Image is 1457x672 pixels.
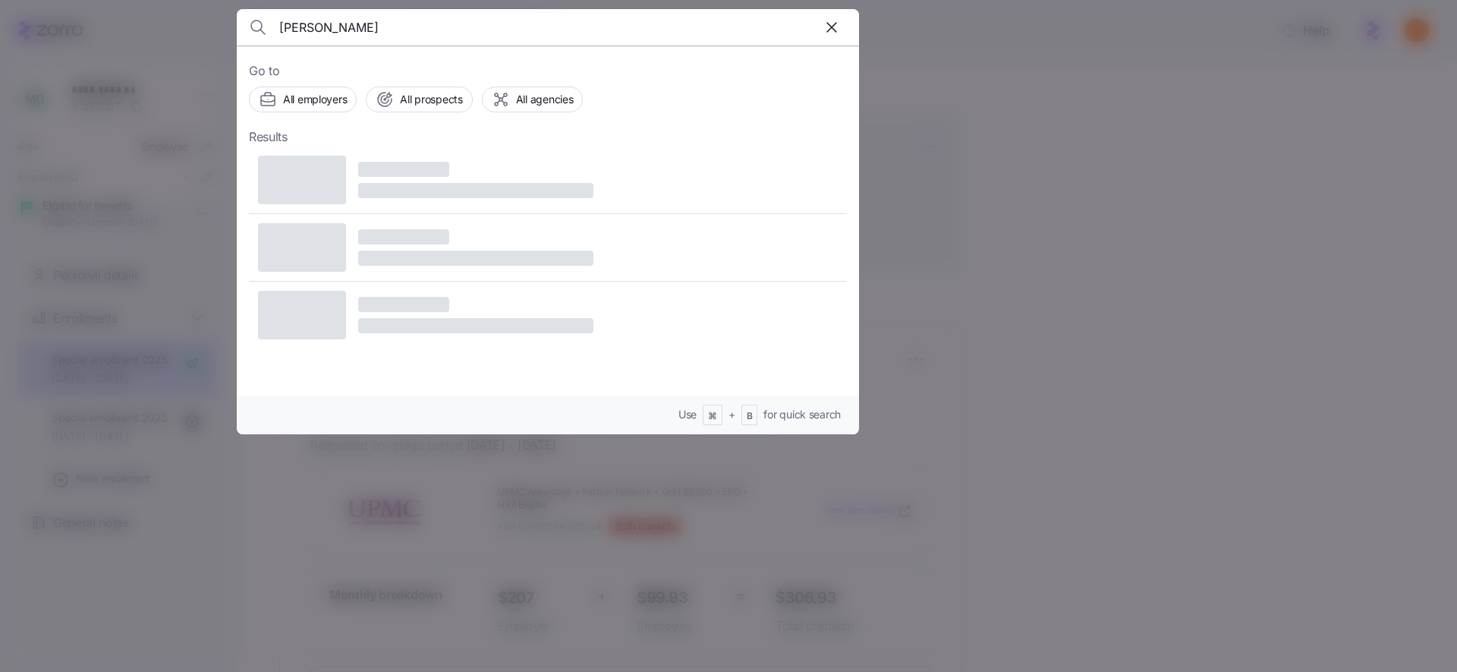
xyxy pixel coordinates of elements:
[249,128,288,147] span: Results
[249,62,847,80] span: Go to
[366,87,472,112] button: All prospects
[400,92,462,107] span: All prospects
[678,407,697,422] span: Use
[249,87,357,112] button: All employers
[482,87,584,112] button: All agencies
[747,410,753,423] span: B
[516,92,574,107] span: All agencies
[283,92,347,107] span: All employers
[763,407,841,422] span: for quick search
[708,410,717,423] span: ⌘
[728,407,735,422] span: +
